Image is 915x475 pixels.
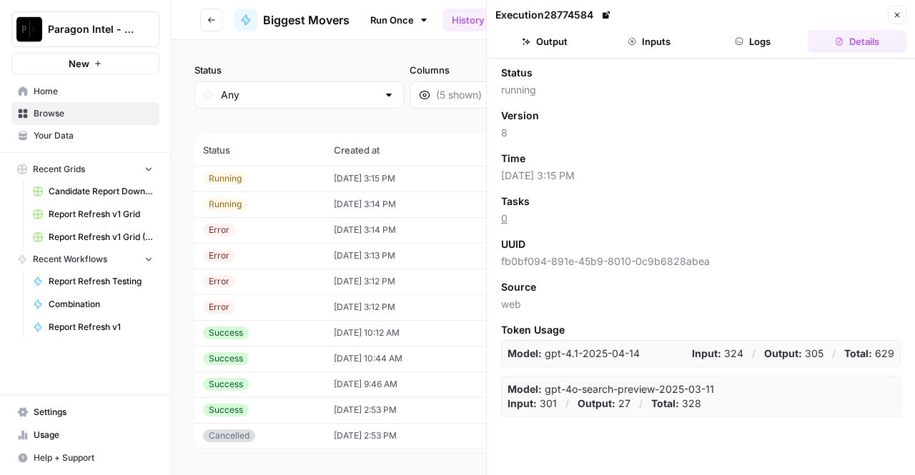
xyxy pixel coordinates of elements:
[49,208,153,221] span: Report Refresh v1 Grid
[26,270,159,293] a: Report Refresh Testing
[203,404,249,416] div: Success
[203,275,235,288] div: Error
[34,451,153,464] span: Help + Support
[651,397,679,409] strong: Total:
[234,9,350,31] a: Biggest Movers
[33,163,85,176] span: Recent Grids
[11,446,159,469] button: Help + Support
[325,397,488,423] td: [DATE] 2:53 PM
[26,180,159,203] a: Candidate Report Download Sheet
[410,63,619,77] label: Columns
[501,126,901,140] span: 8
[11,102,159,125] a: Browse
[508,396,557,411] p: 301
[34,85,153,98] span: Home
[600,30,698,53] button: Inputs
[565,396,569,411] p: /
[501,297,901,311] span: web
[832,346,836,361] p: /
[11,80,159,103] a: Home
[501,237,525,251] span: UUID
[325,191,488,217] td: [DATE] 3:14 PM
[26,316,159,339] a: Report Refresh v1
[692,346,743,361] p: 324
[495,30,594,53] button: Output
[34,107,153,120] span: Browse
[203,378,249,391] div: Success
[34,429,153,441] span: Usage
[194,109,892,134] span: (16 records)
[325,320,488,346] td: [DATE] 10:12 AM
[501,323,901,337] span: Token Usage
[361,8,437,32] a: Run Once
[11,249,159,270] button: Recent Workflows
[203,326,249,339] div: Success
[325,294,488,320] td: [DATE] 3:12 PM
[11,11,159,47] button: Workspace: Paragon Intel - Bill / Ty / Colby R&D
[325,346,488,371] td: [DATE] 10:44 AM
[844,347,872,359] strong: Total:
[501,212,508,224] a: 0
[26,293,159,316] a: Combination
[263,11,350,29] span: Biggest Movers
[203,172,247,185] div: Running
[11,124,159,147] a: Your Data
[325,166,488,191] td: [DATE] 3:15 PM
[11,53,159,74] button: New
[203,224,235,236] div: Error
[639,396,643,411] p: /
[752,346,756,361] p: /
[203,198,247,211] div: Running
[26,226,159,249] a: Report Refresh v1 Grid (Copy)
[11,424,159,446] a: Usage
[508,346,640,361] p: gpt-4.1-2025-04-14
[49,321,153,334] span: Report Refresh v1
[325,243,488,269] td: [DATE] 3:13 PM
[325,449,488,474] td: [DATE] 9:30 AM
[194,134,325,166] th: Status
[194,63,404,77] label: Status
[501,194,530,209] span: Tasks
[325,269,488,294] td: [DATE] 3:12 PM
[578,396,630,411] p: 27
[501,254,901,269] span: fb0bf094-891e-45b9-8010-0c9b6828abea
[501,280,536,294] span: Source
[501,66,533,80] span: Status
[764,347,802,359] strong: Output:
[325,217,488,243] td: [DATE] 3:14 PM
[508,397,537,409] strong: Input:
[501,109,539,123] span: Version
[495,8,613,22] div: Execution 28774584
[808,30,906,53] button: Details
[325,134,488,166] th: Created at
[325,371,488,397] td: [DATE] 9:46 AM
[443,9,493,31] a: History
[49,275,153,288] span: Report Refresh Testing
[764,346,823,361] p: 305
[508,382,714,396] p: gpt-4o-search-preview-2025-03-11
[221,88,377,102] input: Any
[203,249,235,262] div: Error
[203,301,235,314] div: Error
[436,88,593,102] input: (5 shown)
[692,347,721,359] strong: Input:
[203,352,249,365] div: Success
[69,56,89,71] span: New
[11,401,159,424] a: Settings
[16,16,42,42] img: Paragon Intel - Bill / Ty / Colby R&D Logo
[26,203,159,226] a: Report Refresh v1 Grid
[49,231,153,244] span: Report Refresh v1 Grid (Copy)
[578,397,615,409] strong: Output:
[33,253,107,266] span: Recent Workflows
[49,298,153,311] span: Combination
[49,185,153,198] span: Candidate Report Download Sheet
[704,30,803,53] button: Logs
[501,83,901,97] span: running
[844,346,894,361] p: 629
[508,347,542,359] strong: Model:
[501,151,525,166] span: Time
[34,406,153,419] span: Settings
[501,169,901,183] span: [DATE] 3:15 PM
[651,396,701,411] p: 328
[11,159,159,180] button: Recent Grids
